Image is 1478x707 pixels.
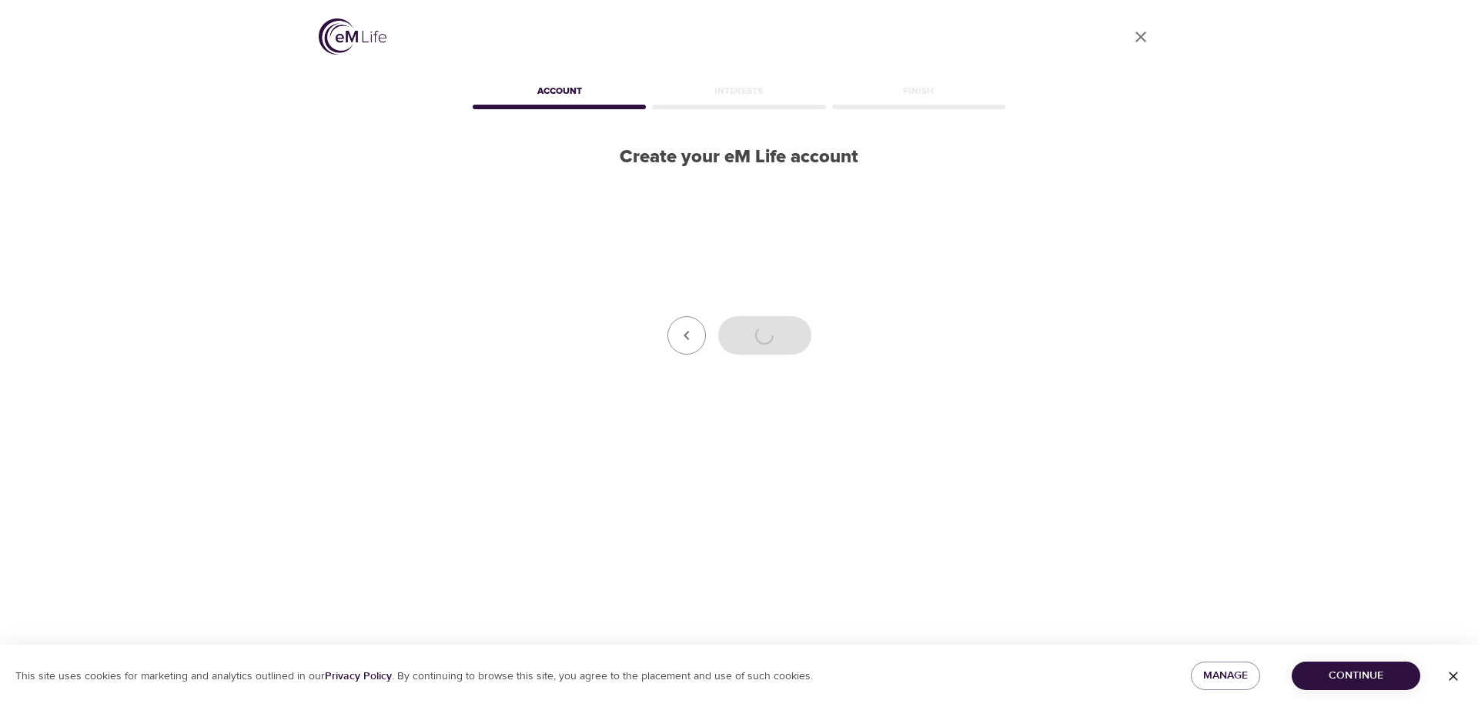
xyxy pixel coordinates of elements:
[1304,666,1408,685] span: Continue
[1122,18,1159,55] a: close
[325,669,392,683] a: Privacy Policy
[1203,666,1248,685] span: Manage
[319,18,386,55] img: logo
[1292,662,1420,690] button: Continue
[1191,662,1260,690] button: Manage
[470,146,1008,168] h2: Create your eM Life account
